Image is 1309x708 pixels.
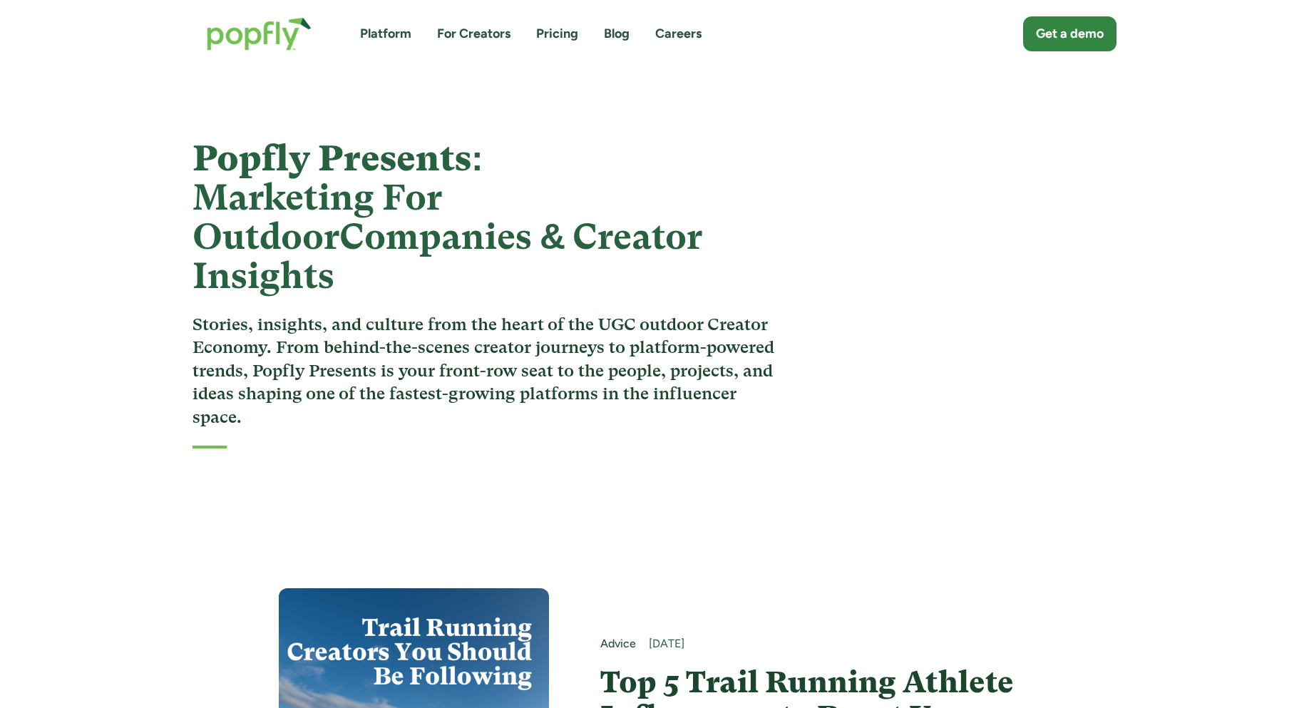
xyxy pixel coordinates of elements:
a: Blog [604,25,630,43]
a: home [192,3,326,65]
div: [DATE] [649,636,1031,652]
a: Advice [600,636,636,652]
h3: Stories, insights, and culture from the heart of the UGC outdoor Creator Economy. From behind-the... [192,313,784,429]
a: For Creators [437,25,510,43]
a: Platform [360,25,411,43]
a: Careers [655,25,702,43]
strong: Marketing For Outdoor [192,177,442,257]
a: Get a demo [1023,16,1116,51]
div: Get a demo [1036,25,1104,43]
strong: Companies & Creator Insights [192,216,702,297]
a: Pricing [536,25,578,43]
h1: Popfly Presents: [192,139,784,296]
